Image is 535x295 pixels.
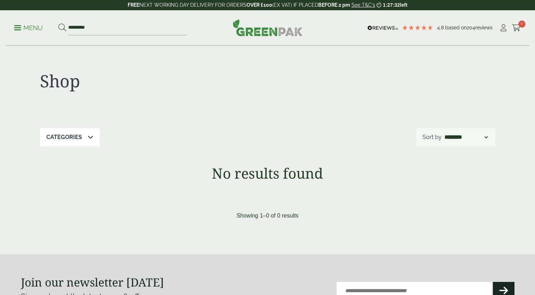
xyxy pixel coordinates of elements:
img: REVIEWS.io [367,25,398,30]
span: reviews [475,25,493,30]
a: 0 [512,23,521,33]
i: Cart [512,24,521,31]
h1: Shop [40,71,268,91]
h1: No results found [21,165,514,182]
span: 1:27:32 [383,2,400,8]
p: Menu [14,24,43,32]
div: 4.79 Stars [402,24,434,31]
strong: Join our newsletter [DATE] [21,274,164,290]
span: left [400,2,407,8]
span: 204 [467,25,475,30]
span: Based on [445,25,467,30]
select: Shop order [443,133,489,141]
i: My Account [499,24,508,31]
p: Categories [46,133,82,141]
span: 4.8 [437,25,445,30]
strong: BEFORE 2 pm [318,2,350,8]
a: Menu [14,24,43,31]
p: Showing 1–0 of 0 results [237,212,298,220]
span: 0 [518,21,525,28]
p: Sort by [423,133,442,141]
strong: OVER £100 [246,2,272,8]
a: See T&C's [351,2,375,8]
img: GreenPak Supplies [233,19,303,36]
strong: FREE [128,2,139,8]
